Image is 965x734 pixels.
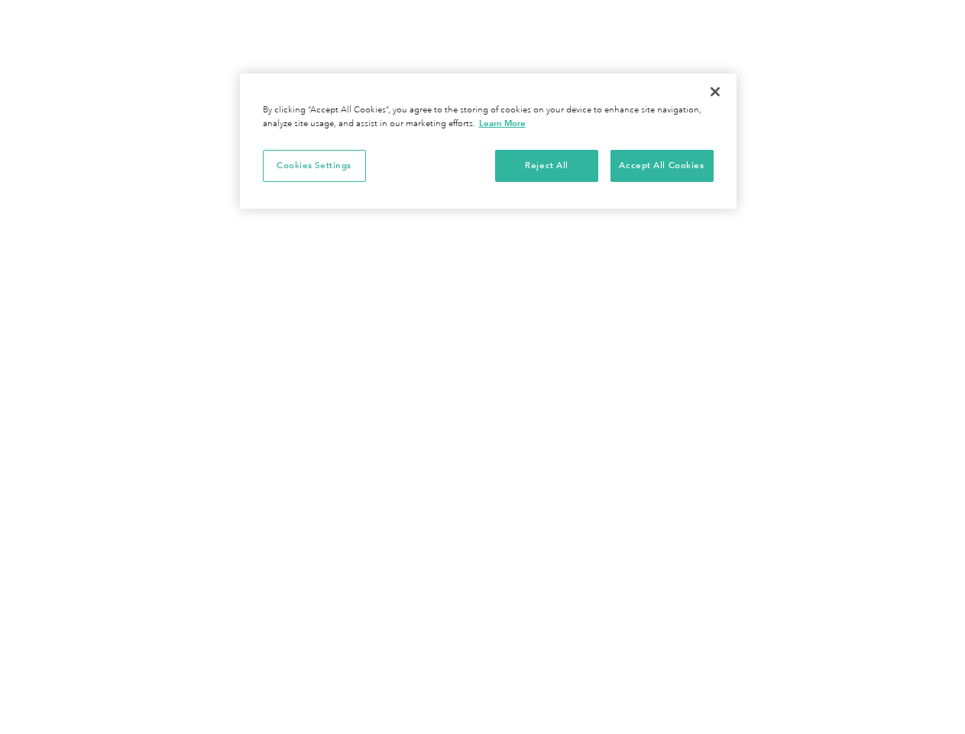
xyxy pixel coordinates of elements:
div: Privacy [240,73,737,209]
button: Reject All [495,150,598,182]
div: Cookie banner [240,73,737,209]
div: By clicking “Accept All Cookies”, you agree to the storing of cookies on your device to enhance s... [263,104,714,131]
button: Close [698,75,732,109]
button: Cookies Settings [263,150,366,182]
button: Accept All Cookies [610,150,714,182]
a: More information about your privacy, opens in a new tab [479,118,526,128]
